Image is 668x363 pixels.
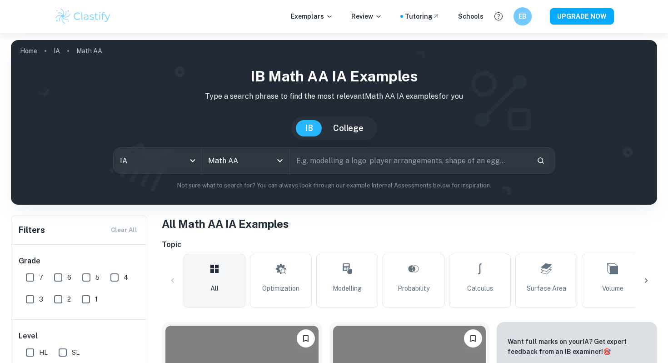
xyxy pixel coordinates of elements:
[405,11,440,21] a: Tutoring
[527,283,566,293] span: Surface Area
[467,283,493,293] span: Calculus
[76,46,102,56] p: Math AA
[262,283,299,293] span: Optimization
[39,348,48,358] span: HL
[533,153,548,168] button: Search
[11,40,657,205] img: profile cover
[95,294,98,304] span: 1
[19,331,140,342] h6: Level
[464,329,482,348] button: Bookmark
[39,294,43,304] span: 3
[210,283,219,293] span: All
[162,216,657,232] h1: All Math AA IA Examples
[72,348,80,358] span: SL
[508,337,646,357] p: Want full marks on your IA ? Get expert feedback from an IB examiner!
[602,283,623,293] span: Volume
[351,11,382,21] p: Review
[124,272,128,282] span: 4
[458,11,484,21] a: Schools
[291,11,333,21] p: Exemplars
[491,9,506,24] button: Help and Feedback
[297,329,315,348] button: Bookmark
[19,256,140,267] h6: Grade
[162,239,657,250] h6: Topic
[398,283,429,293] span: Probability
[274,154,286,167] button: Open
[333,283,362,293] span: Modelling
[324,120,373,136] button: College
[550,8,614,25] button: UPGRADE NOW
[603,348,611,355] span: 🎯
[19,224,45,237] h6: Filters
[518,11,528,21] h6: EB
[95,272,100,282] span: 5
[18,91,650,102] p: Type a search phrase to find the most relevant Math AA IA examples for you
[67,272,71,282] span: 6
[67,294,71,304] span: 2
[114,148,201,173] div: IA
[54,45,60,57] a: IA
[18,66,650,87] h1: IB Math AA IA examples
[290,148,529,173] input: E.g. modelling a logo, player arrangements, shape of an egg...
[513,7,532,25] button: EB
[39,272,43,282] span: 7
[296,120,322,136] button: IB
[54,7,112,25] img: Clastify logo
[18,181,650,190] p: Not sure what to search for? You can always look through our example Internal Assessments below f...
[20,45,37,57] a: Home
